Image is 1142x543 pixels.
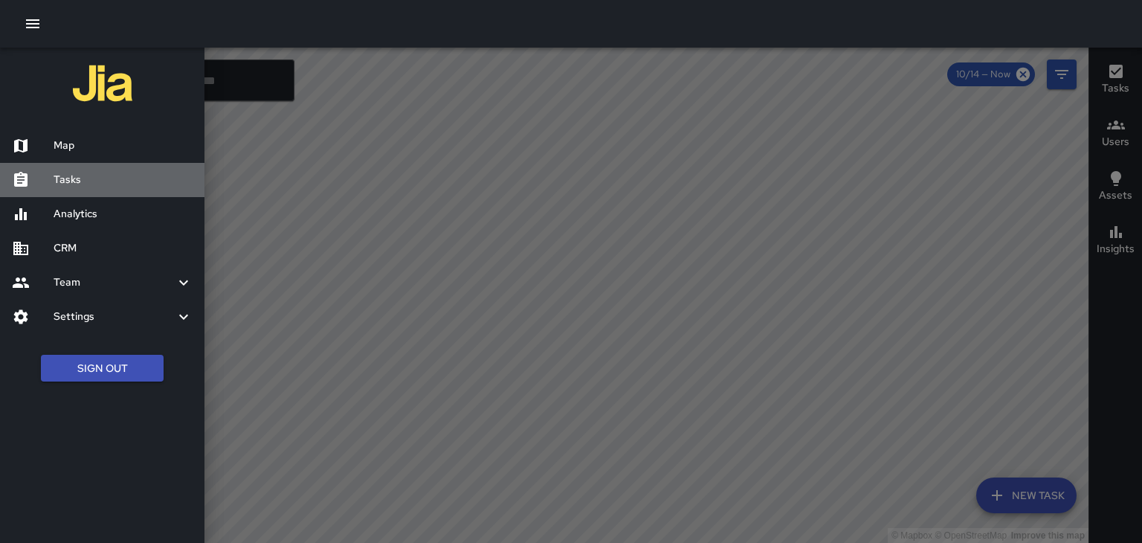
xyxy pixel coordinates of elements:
button: Sign Out [41,355,164,382]
img: jia-logo [73,54,132,113]
h6: Analytics [54,206,193,222]
h6: Tasks [54,172,193,188]
h6: Team [54,274,175,291]
h6: Map [54,138,193,154]
h6: CRM [54,240,193,257]
h6: Settings [54,309,175,325]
